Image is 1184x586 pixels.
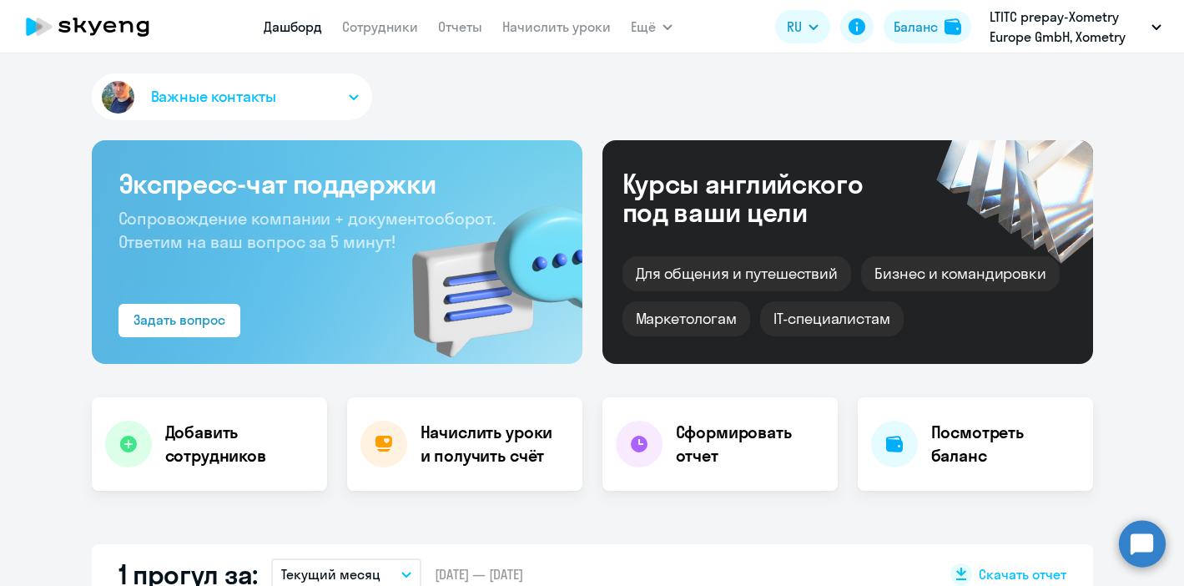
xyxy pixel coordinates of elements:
p: LTITC prepay-Xometry Europe GmbH, Xometry Europe GmbH [990,7,1145,47]
div: Для общения и путешествий [622,256,852,291]
h3: Экспресс-чат поддержки [118,167,556,200]
button: Ещё [631,10,673,43]
img: balance [945,18,961,35]
a: Сотрудники [342,18,418,35]
button: RU [775,10,830,43]
div: Задать вопрос [134,310,225,330]
button: Задать вопрос [118,304,240,337]
div: Бизнес и командировки [861,256,1060,291]
span: Скачать отчет [979,565,1066,583]
div: Маркетологам [622,301,750,336]
span: [DATE] — [DATE] [435,565,523,583]
span: RU [787,17,802,37]
a: Дашборд [264,18,322,35]
div: Курсы английского под ваши цели [622,169,908,226]
p: Текущий месяц [281,564,380,584]
h4: Посмотреть баланс [931,421,1080,467]
button: Важные контакты [92,73,372,120]
span: Важные контакты [151,86,276,108]
img: bg-img [388,176,582,364]
h4: Начислить уроки и получить счёт [421,421,566,467]
h4: Сформировать отчет [676,421,824,467]
button: LTITC prepay-Xometry Europe GmbH, Xometry Europe GmbH [981,7,1170,47]
span: Ещё [631,17,656,37]
a: Начислить уроки [502,18,611,35]
img: avatar [98,78,138,117]
h4: Добавить сотрудников [165,421,314,467]
div: Баланс [894,17,938,37]
span: Сопровождение компании + документооборот. Ответим на ваш вопрос за 5 минут! [118,208,496,252]
div: IT-специалистам [760,301,904,336]
button: Балансbalance [884,10,971,43]
a: Отчеты [438,18,482,35]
